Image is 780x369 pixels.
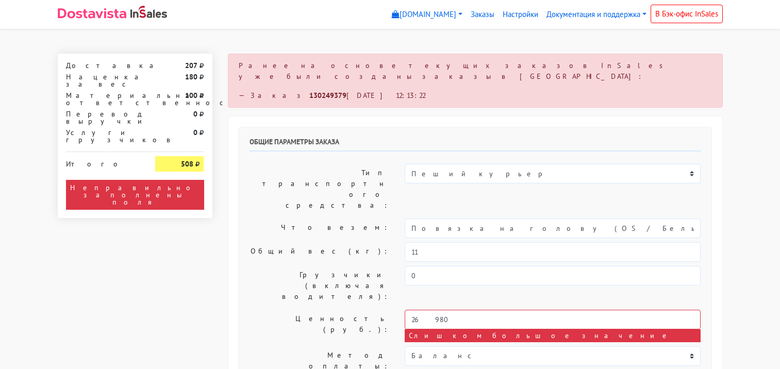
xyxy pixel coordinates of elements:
div: — Заказ [DATE] 12:13:22 [239,90,712,101]
div: Материальная ответственность [58,92,148,106]
strong: 180 [185,72,197,81]
strong: 100 [185,91,197,100]
label: Ценность (руб.): [242,310,397,342]
label: Грузчики (включая водителя): [242,266,397,306]
a: В Бэк-офис InSales [651,5,723,23]
div: Итого [66,156,140,167]
label: Тип транспортного средства: [242,164,397,214]
div: Услуги грузчиков [58,129,148,143]
a: Настройки [499,5,542,25]
a: [DOMAIN_NAME] [388,5,467,25]
a: Документация и поддержка [542,5,651,25]
img: Dostavista - срочная курьерская служба доставки [58,8,126,19]
strong: 0 [193,109,197,119]
label: Что везем: [242,219,397,238]
a: Заказы [467,5,499,25]
div: Перевод выручки [58,110,148,125]
strong: 130249379 [309,91,346,100]
h6: Общие параметры заказа [250,138,701,152]
strong: 207 [185,61,197,70]
strong: 508 [181,159,193,169]
div: Слишком большое значение [405,329,701,342]
div: Доставка [58,62,148,69]
label: Общий вес (кг): [242,242,397,262]
strong: 0 [193,128,197,137]
div: Наценка за вес [58,73,148,88]
img: InSales [130,6,168,18]
div: Неправильно заполнены поля [66,180,204,210]
p: Ранее на основе текущих заказов InSales уже были созданы заказы в [GEOGRAPHIC_DATA]: [239,60,712,82]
